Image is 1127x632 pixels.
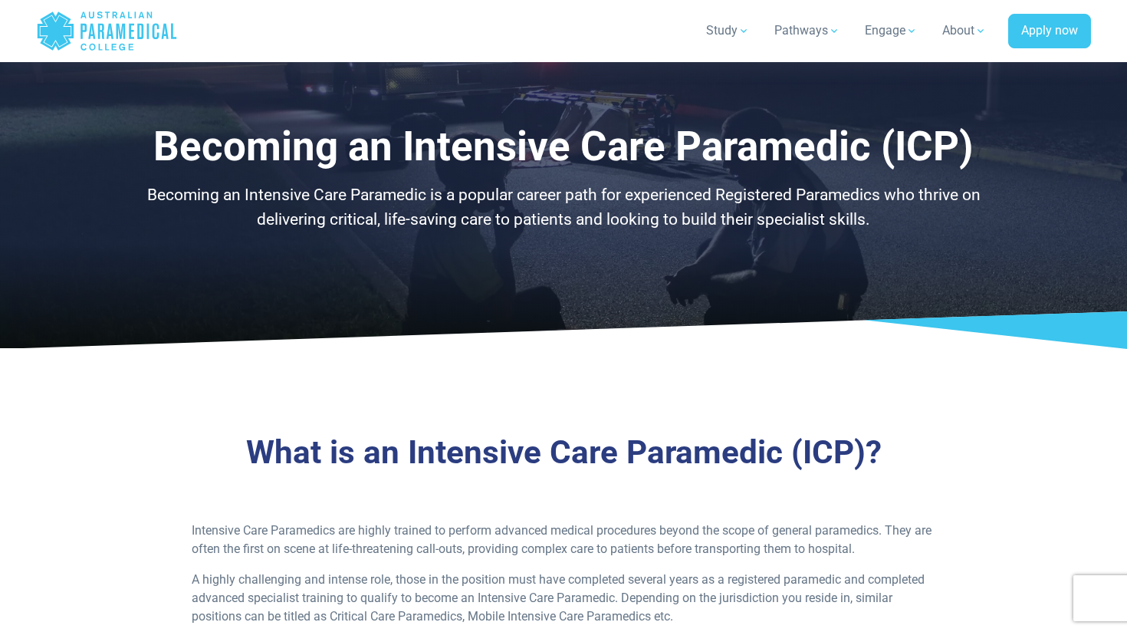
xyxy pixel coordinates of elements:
[765,9,849,52] a: Pathways
[856,9,927,52] a: Engage
[192,571,936,626] p: A highly challenging and intense role, those in the position must have completed several years as...
[933,9,996,52] a: About
[697,9,759,52] a: Study
[36,6,178,56] a: Australian Paramedical College
[115,183,1012,232] p: Becoming an Intensive Care Paramedic is a popular career path for experienced Registered Paramedi...
[115,433,1012,472] h3: What is an Intensive Care Paramedic (ICP)?
[1008,14,1091,49] a: Apply now
[115,123,1012,171] h1: Becoming an Intensive Care Paramedic (ICP)
[192,522,936,558] p: Intensive Care Paramedics are highly trained to perform advanced medical procedures beyond the sc...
